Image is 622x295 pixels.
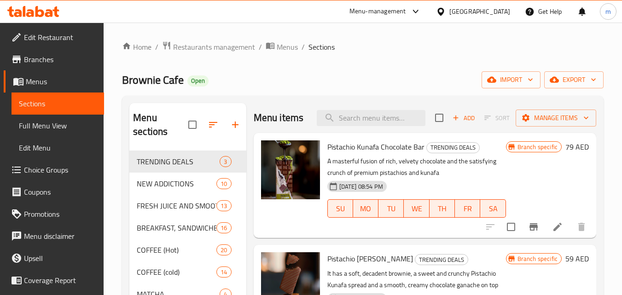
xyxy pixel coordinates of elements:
[4,269,104,291] a: Coverage Report
[162,41,255,53] a: Restaurants management
[122,41,151,52] a: Home
[19,120,97,131] span: Full Menu View
[4,26,104,48] a: Edit Restaurant
[4,181,104,203] a: Coupons
[302,41,305,52] li: /
[570,216,593,238] button: delete
[349,6,406,17] div: Menu-management
[216,200,231,211] div: items
[217,246,231,255] span: 20
[357,202,375,215] span: MO
[216,222,231,233] div: items
[459,202,477,215] span: FR
[129,217,246,239] div: BREAKFAST, SANDWICHES & MORE16
[122,41,604,53] nav: breadcrumb
[216,244,231,255] div: items
[122,69,184,90] span: Brownie Cafe
[426,142,480,153] div: TRENDING DEALS
[4,203,104,225] a: Promotions
[415,254,468,265] div: TRENDING DEALS
[480,199,506,218] button: SA
[523,112,589,124] span: Manage items
[217,179,231,188] span: 10
[187,77,209,85] span: Open
[254,111,304,125] h2: Menu items
[353,199,378,218] button: MO
[19,98,97,109] span: Sections
[220,157,231,166] span: 3
[407,202,425,215] span: WE
[552,74,596,86] span: export
[12,137,104,159] a: Edit Menu
[565,140,589,153] h6: 79 AED
[327,140,424,154] span: Pistachio Kunafa Chocolate Bar
[308,41,335,52] span: Sections
[552,221,563,232] a: Edit menu item
[133,111,188,139] h2: Menu sections
[451,113,476,123] span: Add
[183,115,202,134] span: Select all sections
[327,199,353,218] button: SU
[155,41,158,52] li: /
[12,115,104,137] a: Full Menu View
[24,253,97,264] span: Upsell
[202,114,224,136] span: Sort sections
[501,217,521,237] span: Select to update
[137,222,216,233] span: BREAKFAST, SANDWICHES & MORE
[24,275,97,286] span: Coverage Report
[317,110,425,126] input: search
[261,140,320,199] img: Pistachio Kunafa Chocolate Bar
[137,244,216,255] span: COFFEE (Hot)
[24,186,97,197] span: Coupons
[449,111,478,125] button: Add
[24,164,97,175] span: Choice Groups
[129,195,246,217] div: FRESH JUICE AND SMOOTHIE13
[259,41,262,52] li: /
[217,202,231,210] span: 13
[4,48,104,70] a: Branches
[266,41,298,53] a: Menus
[277,41,298,52] span: Menus
[430,108,449,127] span: Select section
[187,75,209,87] div: Open
[4,225,104,247] a: Menu disclaimer
[216,266,231,278] div: items
[137,178,216,189] span: NEW ADDICTIONS
[217,268,231,277] span: 14
[327,268,506,291] p: It has a soft, decadent brownie, a sweet and crunchy Pistachio Kunafa spread and a smooth, creamy...
[129,150,246,173] div: TRENDING DEALS3
[378,199,404,218] button: TU
[26,76,97,87] span: Menus
[544,71,604,88] button: export
[427,142,479,153] span: TRENDING DEALS
[24,32,97,43] span: Edit Restaurant
[336,182,387,191] span: [DATE] 08:54 PM
[173,41,255,52] span: Restaurants management
[220,156,231,167] div: items
[24,54,97,65] span: Branches
[4,70,104,93] a: Menus
[327,156,506,179] p: A masterful fusion of rich, velvety chocolate and the satisfying crunch of premium pistachios and...
[482,71,541,88] button: import
[455,199,480,218] button: FR
[137,200,216,211] span: FRESH JUICE AND SMOOTHIE
[129,261,246,283] div: COFFEE (cold)14
[382,202,400,215] span: TU
[565,252,589,265] h6: 59 AED
[489,74,533,86] span: import
[478,111,516,125] span: Select section first
[137,156,220,167] span: TRENDING DEALS
[327,252,413,266] span: Pistachio [PERSON_NAME]
[12,93,104,115] a: Sections
[433,202,451,215] span: TH
[4,159,104,181] a: Choice Groups
[129,239,246,261] div: COFFEE (Hot)20
[514,143,561,151] span: Branch specific
[137,266,216,278] div: COFFEE (cold)
[514,255,561,263] span: Branch specific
